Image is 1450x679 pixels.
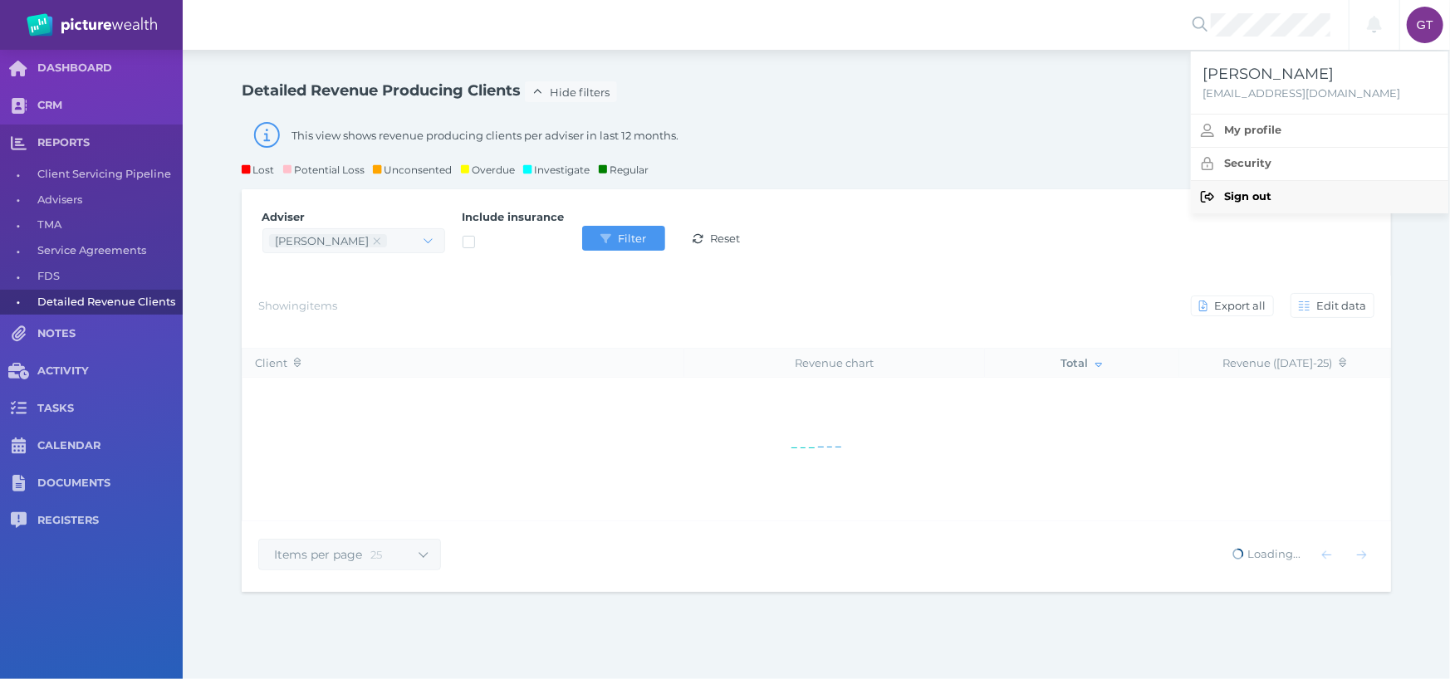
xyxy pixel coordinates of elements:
[1191,296,1274,316] button: Export all
[1203,65,1334,83] span: [PERSON_NAME]
[37,264,177,290] span: FDS
[27,13,157,37] img: PW
[1224,124,1281,136] span: My profile
[1211,299,1273,312] span: Export all
[1203,85,1437,102] span: [EMAIL_ADDRESS][DOMAIN_NAME]
[259,547,370,562] span: Items per page
[37,364,183,379] span: ACTIVITY
[599,164,649,176] span: Regular
[242,81,617,100] h1: Detailed Revenue Producing Clients
[1407,7,1443,43] div: Grant Teakle
[37,402,183,416] span: TASKS
[37,136,183,150] span: REPORTS
[283,164,365,176] span: Customer does not have future expected revenue, check please
[255,356,301,369] span: Client
[37,61,183,76] span: DASHBOARD
[1191,114,1448,147] a: My profile
[1315,542,1340,567] button: Show previous page
[1291,293,1374,318] button: Edit data
[37,327,183,341] span: NOTES
[37,99,183,113] span: CRM
[373,164,453,176] span: Received revenue for unconsented fee in past 30 days
[1191,180,1448,213] button: Sign out
[1061,356,1102,369] span: Total
[276,234,370,247] div: Grant Teakle
[1350,542,1374,567] button: Show next page
[242,164,275,176] span: Customer has no incoming or expected transactions
[525,81,617,102] button: Hide filters
[1223,356,1346,369] span: Revenue ([DATE]-25)
[523,164,590,176] span: Received money from customer when nothing was expected, check please
[37,476,183,491] span: DOCUMENTS
[37,212,177,238] span: TMA
[461,164,516,176] span: Customer has unpaid invoices more than 30 days
[37,514,183,528] span: REGISTERS
[615,232,654,245] span: Filter
[675,226,758,251] button: Reset
[37,162,177,188] span: Client Servicing Pipeline
[582,226,665,251] button: Filter
[1417,18,1433,32] span: GT
[262,210,306,223] span: Adviser
[37,290,177,315] span: Detailed Revenue Clients
[707,232,747,245] span: Reset
[291,129,678,142] span: This view shows revenue producing clients per adviser in last 12 months.
[37,188,177,213] span: Advisers
[463,210,565,223] span: Include insurance
[37,238,177,264] span: Service Agreements
[683,349,984,377] th: Revenue chart
[1232,547,1301,560] span: Loading...
[1313,299,1374,312] span: Edit data
[258,299,337,312] span: Showing items
[1191,147,1448,180] a: Security
[546,85,616,99] span: Hide filters
[1224,190,1271,203] span: Sign out
[37,439,183,453] span: CALENDAR
[1224,157,1271,169] span: Security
